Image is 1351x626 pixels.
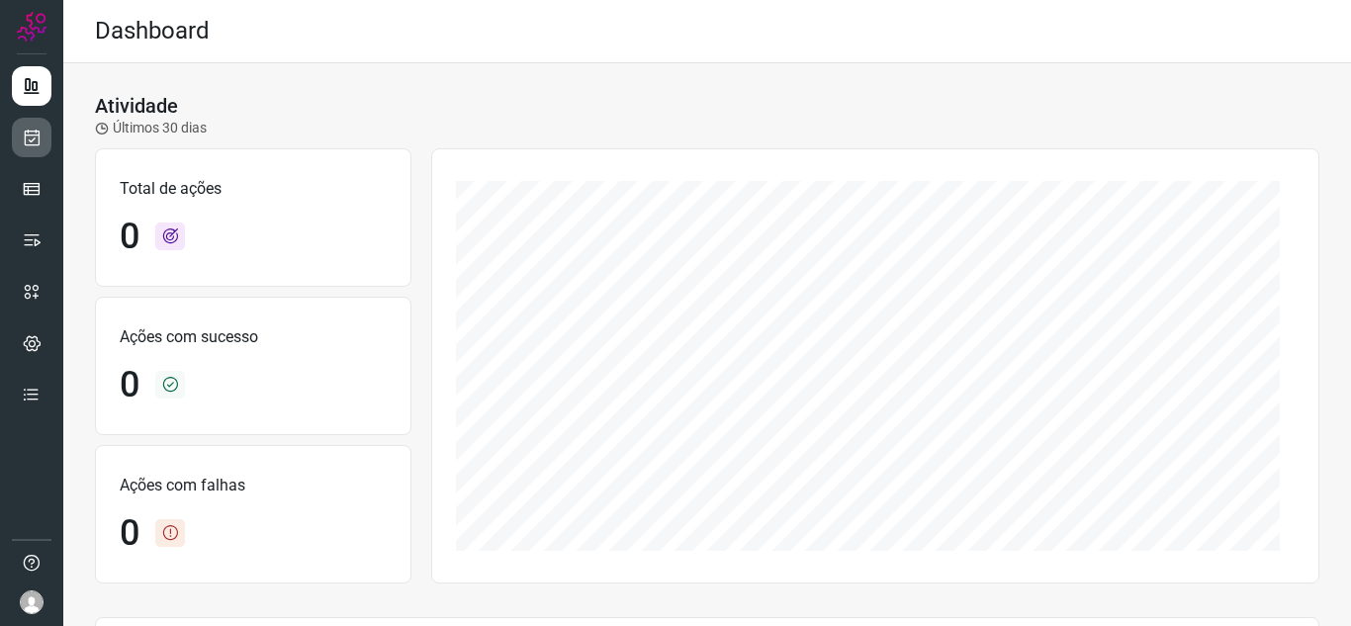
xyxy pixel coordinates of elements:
p: Últimos 30 dias [95,118,207,138]
h1: 0 [120,216,139,258]
img: Logo [17,12,46,42]
h2: Dashboard [95,17,210,45]
h3: Atividade [95,94,178,118]
p: Total de ações [120,177,387,201]
img: avatar-user-boy.jpg [20,590,44,614]
h1: 0 [120,512,139,555]
h1: 0 [120,364,139,406]
p: Ações com falhas [120,474,387,497]
p: Ações com sucesso [120,325,387,349]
